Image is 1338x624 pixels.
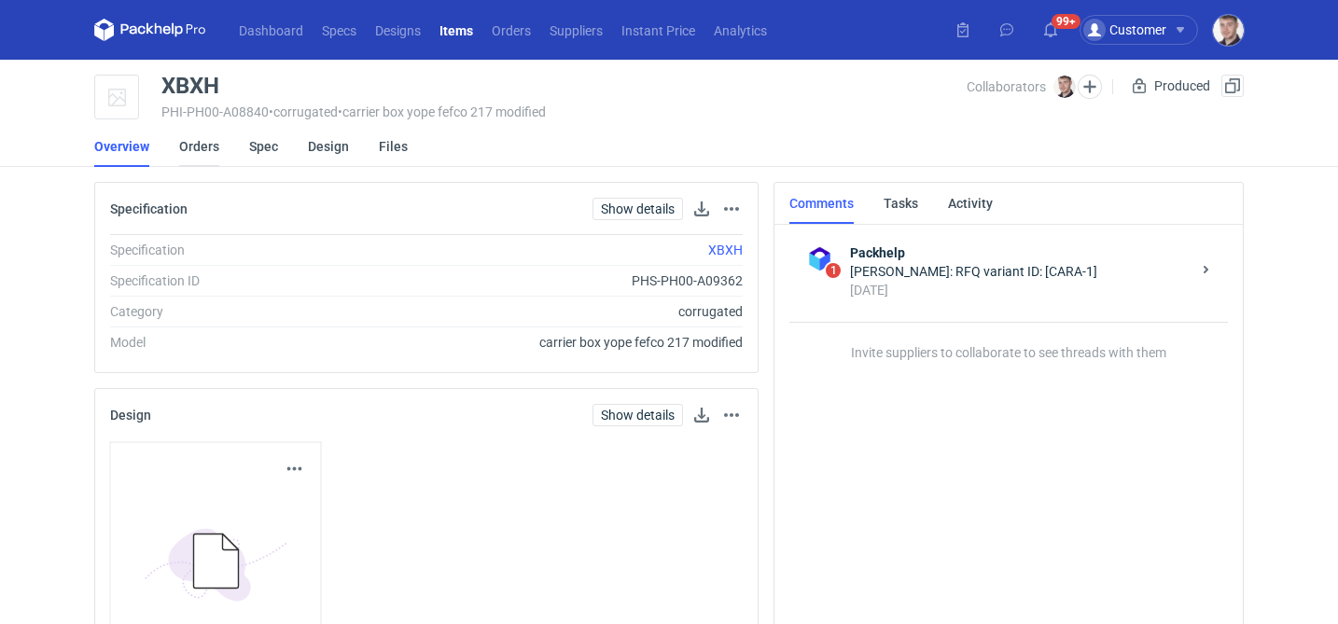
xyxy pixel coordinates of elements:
[161,75,219,97] div: XBXH
[94,126,149,167] a: Overview
[308,126,349,167] a: Design
[313,19,366,41] a: Specs
[850,281,1191,299] div: [DATE]
[704,19,776,41] a: Analytics
[612,19,704,41] a: Instant Price
[110,408,151,423] h2: Design
[338,104,546,119] span: • carrier box yope fefco 217 modified
[1221,75,1244,97] button: Duplicate Item
[269,104,338,119] span: • corrugated
[482,19,540,41] a: Orders
[708,243,743,257] a: XBXH
[230,19,313,41] a: Dashboard
[366,19,430,41] a: Designs
[1083,19,1166,41] div: Customer
[379,126,408,167] a: Files
[1213,15,1244,46] img: Maciej Sikora
[363,271,743,290] div: PHS-PH00-A09362
[110,333,363,352] div: Model
[720,404,743,426] button: Actions
[110,271,363,290] div: Specification ID
[1080,15,1213,45] button: Customer
[592,404,683,426] a: Show details
[967,79,1046,94] span: Collaborators
[161,104,967,119] div: PHI-PH00-A08840
[1036,15,1066,45] button: 99+
[363,333,743,352] div: carrier box yope fefco 217 modified
[826,263,841,278] span: 1
[430,19,482,41] a: Items
[690,404,713,426] a: Download design
[592,198,683,220] a: Show details
[363,302,743,321] div: corrugated
[110,302,363,321] div: Category
[948,183,993,224] a: Activity
[850,262,1191,281] div: [PERSON_NAME]: RFQ variant ID: [CARA-1]
[804,243,835,274] img: Packhelp
[850,243,1191,262] strong: Packhelp
[1128,75,1214,97] div: Produced
[284,458,306,480] button: Actions
[720,198,743,220] button: Actions
[690,198,713,220] button: Download specification
[249,126,278,167] a: Spec
[110,241,363,259] div: Specification
[540,19,612,41] a: Suppliers
[179,126,219,167] a: Orders
[789,322,1228,360] p: Invite suppliers to collaborate to see threads with them
[789,183,854,224] a: Comments
[1053,76,1076,98] img: Maciej Sikora
[884,183,918,224] a: Tasks
[110,201,188,216] h2: Specification
[94,19,206,41] svg: Packhelp Pro
[1078,75,1102,99] button: Edit collaborators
